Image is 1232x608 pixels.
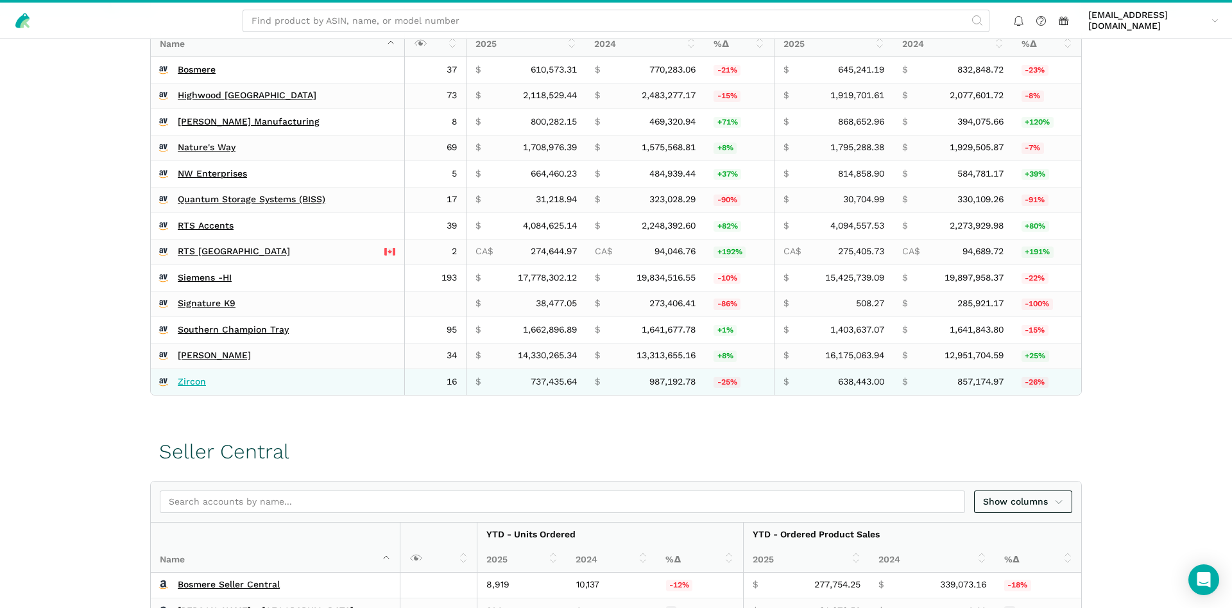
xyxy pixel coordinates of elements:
span: -22% [1022,273,1048,284]
span: -7% [1022,143,1044,154]
span: 2,118,529.44 [523,90,577,101]
th: 2024: activate to sort column ascending [869,547,995,572]
td: -6.96% [1013,135,1081,161]
span: $ [595,324,600,336]
span: 330,109.26 [957,194,1004,205]
td: 8 [405,109,466,135]
input: Search accounts by name... [160,491,965,513]
td: -99.82% [1013,291,1081,317]
span: $ [595,116,600,128]
td: 16 [405,369,466,395]
span: $ [783,64,789,76]
span: $ [902,220,907,232]
span: 1,641,677.78 [642,324,696,336]
span: 16,175,063.94 [825,350,884,361]
span: +80% [1022,221,1049,232]
td: 69 [405,135,466,161]
span: 15,425,739.09 [825,272,884,284]
span: 737,435.64 [531,376,577,388]
span: $ [595,90,600,101]
a: Zircon [178,376,206,388]
a: Bosmere Seller Central [178,579,280,591]
span: $ [595,64,600,76]
span: 339,073.16 [940,579,986,591]
span: $ [902,90,907,101]
span: $ [783,90,789,101]
h1: Seller Central [159,440,289,463]
span: -21% [714,65,740,76]
a: Signature K9 [178,298,235,309]
span: $ [902,376,907,388]
td: 193 [405,265,466,291]
strong: YTD - Units Ordered [486,529,576,539]
span: -8% [1022,91,1044,102]
span: $ [475,168,481,180]
td: -22.48% [1013,265,1081,291]
td: 24.89% [1013,343,1081,369]
span: 868,652.96 [838,116,884,128]
span: 19,834,516.55 [637,272,696,284]
td: 192.03% [705,239,774,265]
span: $ [475,324,481,336]
span: $ [902,168,907,180]
span: 638,443.00 [838,376,884,388]
a: Siemens -HI [178,272,232,284]
span: 857,174.97 [957,376,1004,388]
td: 70.52% [705,109,774,135]
span: +1% [714,325,737,336]
td: 120.43% [1013,109,1081,135]
span: 31,218.94 [536,194,577,205]
span: $ [595,376,600,388]
span: 38,477.05 [536,298,577,309]
span: $ [783,324,789,336]
td: 95 [405,317,466,343]
span: 4,094,557.53 [830,220,884,232]
span: -100% [1022,299,1053,310]
span: 285,921.17 [957,298,1004,309]
span: $ [595,168,600,180]
span: 394,075.66 [957,116,1004,128]
span: +192% [714,247,746,258]
th: %Δ: activate to sort column ascending [1013,32,1081,57]
span: $ [595,142,600,153]
td: 39 [405,213,466,239]
span: -18% [1004,580,1031,591]
td: 2 [405,239,466,265]
span: $ [475,350,481,361]
span: 1,708,976.39 [523,142,577,153]
a: Show columns [974,491,1073,513]
th: Name : activate to sort column descending [151,523,400,573]
span: 277,754.25 [814,579,860,591]
span: 832,848.72 [957,64,1004,76]
span: $ [902,272,907,284]
span: 1,795,288.38 [830,142,884,153]
th: 2025: activate to sort column ascending [477,547,567,572]
span: $ [595,194,600,205]
th: : activate to sort column ascending [400,523,477,573]
span: 987,192.78 [649,376,696,388]
span: $ [783,298,789,309]
span: $ [595,350,600,361]
span: -10% [714,273,740,284]
span: 14,330,265.34 [518,350,577,361]
a: NW Enterprises [178,168,247,180]
span: 814,858.90 [838,168,884,180]
span: +37% [714,169,741,180]
td: -12.02% [657,573,744,598]
span: 610,573.31 [531,64,577,76]
a: Highwood [GEOGRAPHIC_DATA] [178,90,316,101]
span: 1,641,843.80 [950,324,1004,336]
td: -18.08% [995,573,1081,598]
span: $ [783,168,789,180]
span: 275,405.73 [838,246,884,257]
span: 94,689.72 [963,246,1004,257]
span: 2,248,392.60 [642,220,696,232]
th: %Δ: activate to sort column ascending [705,32,774,57]
span: -90% [714,195,740,206]
th: %Δ: activate to sort column ascending [656,547,743,572]
span: $ [902,298,907,309]
span: $ [475,220,481,232]
span: 273,406.41 [649,298,696,309]
span: $ [902,142,907,153]
td: 34 [405,343,466,369]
